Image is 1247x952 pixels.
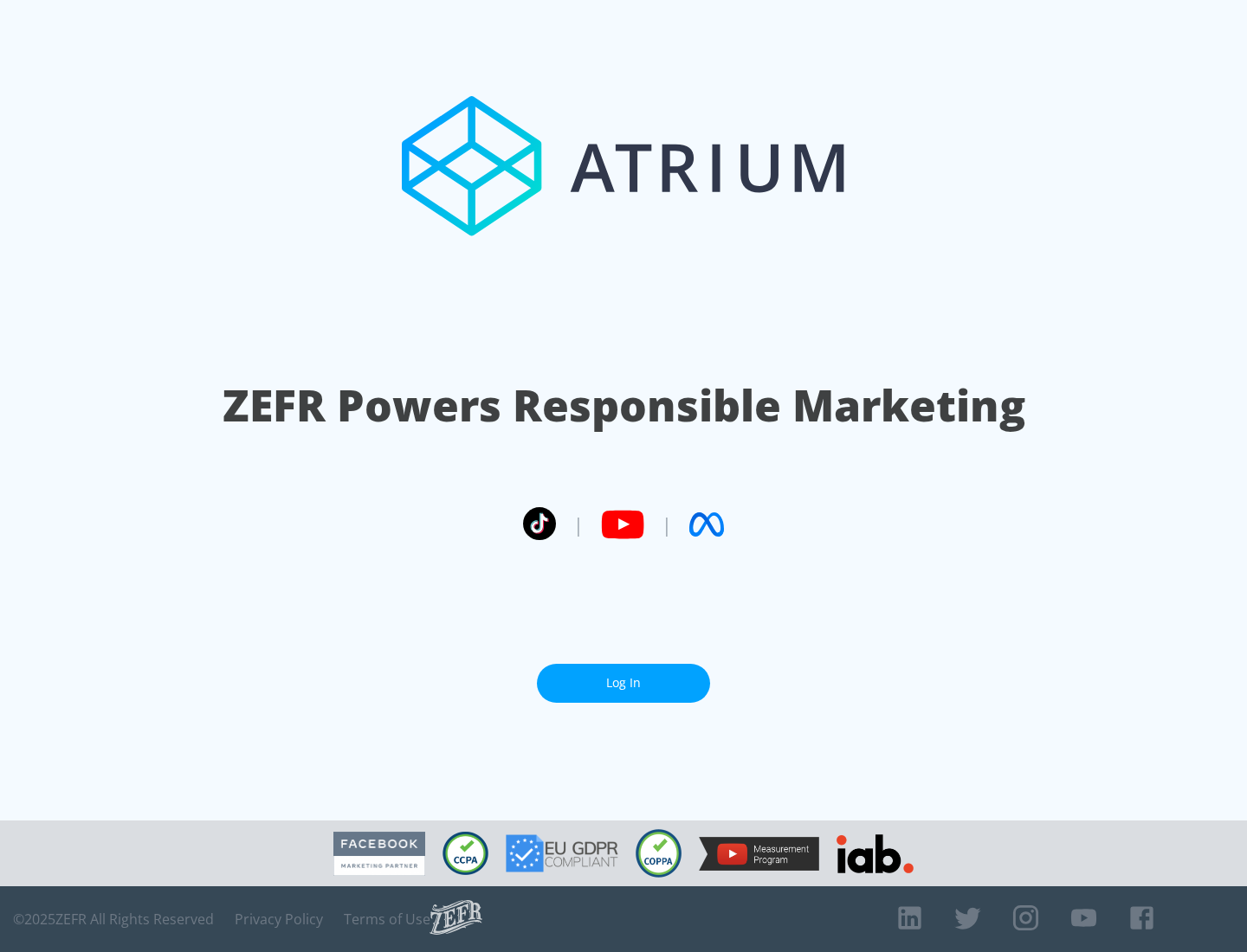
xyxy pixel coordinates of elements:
span: © 2025 ZEFR All Rights Reserved [13,910,214,928]
img: Facebook Marketing Partner [333,832,425,876]
img: GDPR Compliant [506,834,618,872]
span: | [573,511,584,537]
img: COPPA Compliant [636,829,682,878]
a: Privacy Policy [235,910,323,928]
span: | [662,511,672,537]
a: Log In [537,664,710,703]
img: CCPA Compliant [443,832,488,875]
a: Terms of Use [344,910,430,928]
img: YouTube Measurement Program [699,837,819,871]
h1: ZEFR Powers Responsible Marketing [223,376,1025,435]
img: IAB [837,834,914,873]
